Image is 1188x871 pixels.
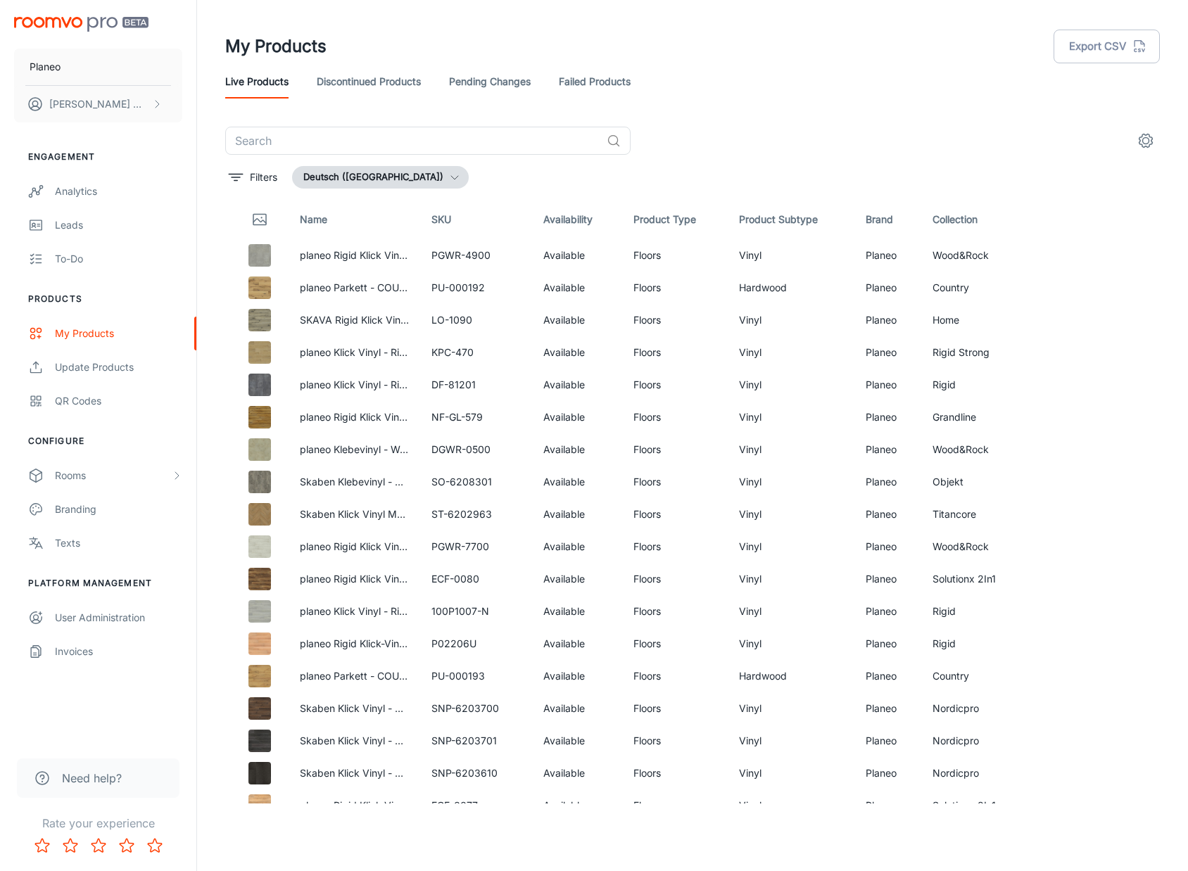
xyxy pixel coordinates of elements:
td: Available [532,725,621,757]
td: Vinyl [728,595,854,628]
div: Texts [55,535,182,551]
td: Home [921,304,1028,336]
a: planeo Klick Vinyl - Rigid Strong Zürich | Trittschalldämmung integr. (KPC-470) [300,346,663,358]
td: KPC-470 [420,336,533,369]
div: Update Products [55,360,182,375]
svg: Thumbnail [251,211,268,228]
th: Name [289,200,420,239]
td: Vinyl [728,563,854,595]
a: Skaben Klick Vinyl - NordicPro [US_STATE] | Synchronprägung (SNP-6203700) [300,702,669,714]
td: Planeo [854,628,921,660]
a: planeo Klebevinyl - Wood&Rock Cristal | Authentisches Erscheinungsbild (DGWR-0500) [300,443,703,455]
td: Planeo [854,239,921,272]
a: Live Products [225,65,289,98]
td: Planeo [854,369,921,401]
td: Floors [622,530,728,563]
td: Vinyl [728,336,854,369]
button: Rate 5 star [141,832,169,860]
a: planeo Rigid Klick Vinyl - GRANDline Nature Oak | Trittschalldämmung integr. (NF-GL-579) [300,411,716,423]
img: Roomvo PRO Beta [14,17,148,32]
td: Available [532,789,621,822]
td: Wood&Rock [921,530,1028,563]
div: My Products [55,326,182,341]
td: Planeo [854,336,921,369]
td: Floors [622,595,728,628]
td: Rigid Strong [921,336,1028,369]
th: Product Type [622,200,728,239]
td: Vinyl [728,466,854,498]
a: planeo Rigid Klick-Vinyl - Eiche Thessaloniki 1,82m lange XL Diele (P02206U) [300,637,655,649]
div: To-do [55,251,182,267]
a: SKAVA Rigid Klick Vinyl - Home Grey Oak | wasserfest und Trittschalldämmung integr. (LO-1090) [300,314,747,326]
td: Available [532,401,621,433]
td: Available [532,628,621,660]
td: Available [532,272,621,304]
div: Rooms [55,468,171,483]
button: Planeo [14,49,182,85]
a: planeo Rigid Klick Vinyl - SolutionX 2in1 Eiche Dunkelbraun | Trittschalldämmung integr. (ECF-0080) [300,573,759,585]
td: Available [532,757,621,789]
td: Planeo [854,530,921,563]
td: ST-6202963 [420,498,533,530]
td: PGWR-7700 [420,530,533,563]
div: Leads [55,217,182,233]
td: Vinyl [728,304,854,336]
td: Available [532,660,621,692]
td: Planeo [854,692,921,725]
div: Branding [55,502,182,517]
td: DF-81201 [420,369,533,401]
td: Available [532,239,621,272]
div: QR Codes [55,393,182,409]
a: Pending Changes [449,65,531,98]
td: Objekt [921,466,1028,498]
button: [PERSON_NAME] Neufeld [14,86,182,122]
td: Floors [622,757,728,789]
td: Available [532,530,621,563]
td: Planeo [854,466,921,498]
td: Floors [622,498,728,530]
td: Country [921,660,1028,692]
td: Vinyl [728,789,854,822]
td: PU-000192 [420,272,533,304]
td: Floors [622,466,728,498]
td: Planeo [854,563,921,595]
td: Planeo [854,725,921,757]
td: LO-1090 [420,304,533,336]
td: Floors [622,628,728,660]
p: Rate your experience [11,815,185,832]
td: PU-000193 [420,660,533,692]
a: planeo Rigid Klick Vinyl - Wood&Rock Rocoso | Trittschalldämmung integr. (PGWR-4900) [300,249,710,261]
td: SNP-6203610 [420,757,533,789]
td: Available [532,336,621,369]
td: Floors [622,272,728,304]
td: SNP-6203700 [420,692,533,725]
td: Planeo [854,757,921,789]
td: Solutionx 2In1 [921,789,1028,822]
td: Vinyl [728,530,854,563]
td: Nordicpro [921,757,1028,789]
a: Discontinued Products [317,65,421,98]
td: Floors [622,563,728,595]
td: Available [532,498,621,530]
td: Rigid [921,595,1028,628]
td: Rigid [921,628,1028,660]
td: Floors [622,789,728,822]
td: Floors [622,239,728,272]
td: Planeo [854,272,921,304]
td: Hardwood [728,660,854,692]
td: Titancore [921,498,1028,530]
span: Need help? [62,770,122,787]
button: Deutsch ([GEOGRAPHIC_DATA]) [292,166,469,189]
td: SNP-6203701 [420,725,533,757]
td: Floors [622,336,728,369]
div: Analytics [55,184,182,199]
td: Planeo [854,498,921,530]
td: Vinyl [728,433,854,466]
p: Filters [250,170,277,185]
a: Failed Products [559,65,631,98]
th: SKU [420,200,533,239]
td: Planeo [854,660,921,692]
td: Vinyl [728,498,854,530]
button: filter [225,166,281,189]
td: Wood&Rock [921,433,1028,466]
